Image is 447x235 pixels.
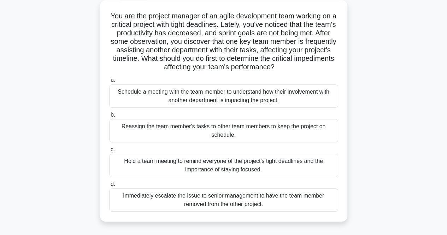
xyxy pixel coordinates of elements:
[109,188,338,212] div: Immediately escalate the issue to senior management to have the team member removed from the othe...
[109,84,338,108] div: Schedule a meeting with the team member to understand how their involvement with another departme...
[111,77,115,83] span: a.
[109,119,338,142] div: Reassign the team member's tasks to other team members to keep the project on schedule.
[111,112,115,118] span: b.
[111,181,115,187] span: d.
[109,154,338,177] div: Hold a team meeting to remind everyone of the project's tight deadlines and the importance of sta...
[111,146,115,152] span: c.
[108,12,339,72] h5: You are the project manager of an agile development team working on a critical project with tight...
